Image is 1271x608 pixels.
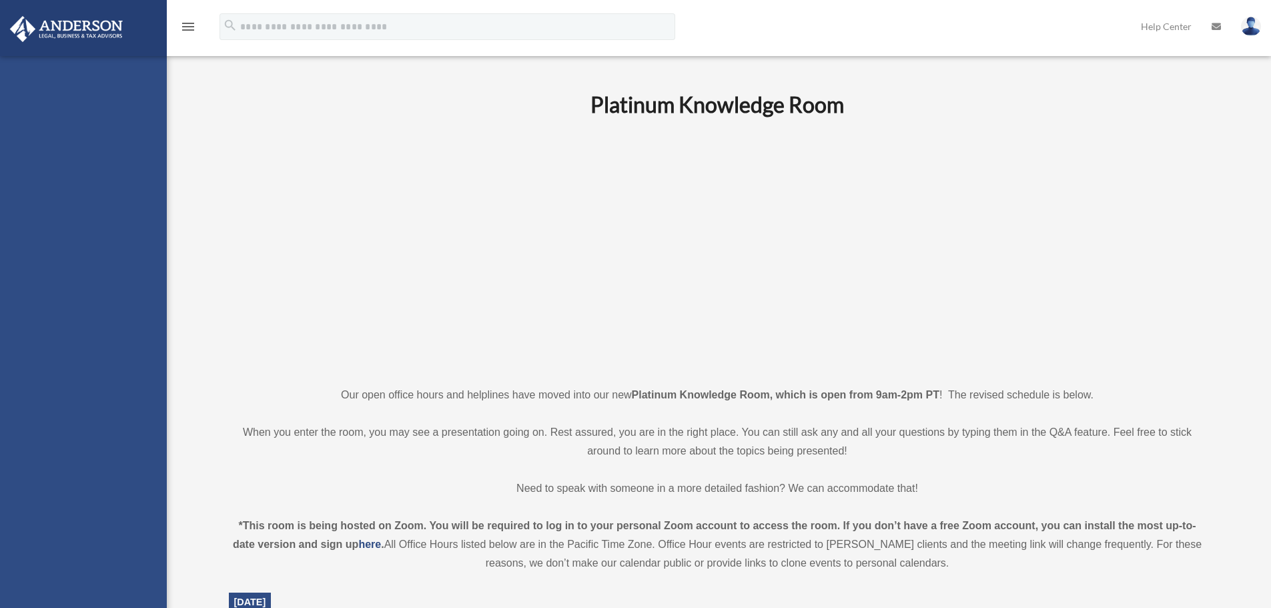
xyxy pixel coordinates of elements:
[233,520,1196,550] strong: *This room is being hosted on Zoom. You will be required to log in to your personal Zoom account ...
[229,423,1206,461] p: When you enter the room, you may see a presentation going on. Rest assured, you are in the right ...
[590,91,844,117] b: Platinum Knowledge Room
[517,135,917,361] iframe: 231110_Toby_KnowledgeRoom
[6,16,127,42] img: Anderson Advisors Platinum Portal
[180,23,196,35] a: menu
[632,389,939,400] strong: Platinum Knowledge Room, which is open from 9am-2pm PT
[234,597,266,607] span: [DATE]
[229,386,1206,404] p: Our open office hours and helplines have moved into our new ! The revised schedule is below.
[223,18,238,33] i: search
[1241,17,1261,36] img: User Pic
[358,539,381,550] a: here
[180,19,196,35] i: menu
[229,479,1206,498] p: Need to speak with someone in a more detailed fashion? We can accommodate that!
[381,539,384,550] strong: .
[229,517,1206,573] div: All Office Hours listed below are in the Pacific Time Zone. Office Hour events are restricted to ...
